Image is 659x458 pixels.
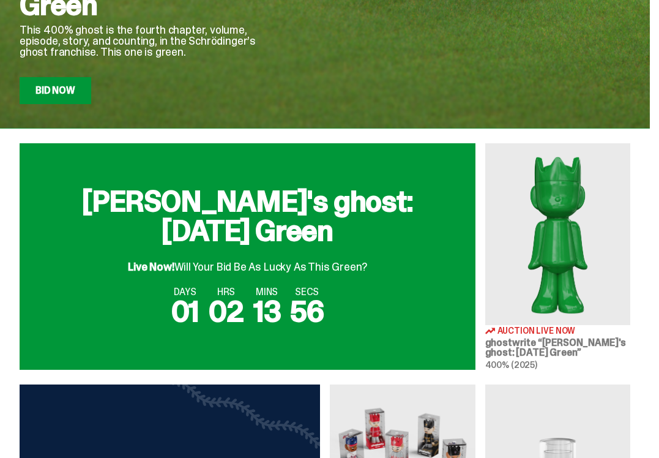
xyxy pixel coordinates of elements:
[171,287,199,297] span: DAYS
[209,292,244,331] span: 02
[20,24,266,58] p: This 400% ghost is the fourth chapter, volume, episode, story, and counting, in the Schrödinger’s...
[51,187,443,246] h2: [PERSON_NAME]'s ghost: [DATE] Green
[128,260,174,274] span: Live Now!
[485,143,631,325] img: Schrödinger's ghost: Sunday Green
[253,292,281,331] span: 13
[20,77,91,104] a: Bid Now
[290,287,324,297] span: SECS
[209,287,244,297] span: HRS
[497,326,576,335] span: Auction Live Now
[290,292,324,331] span: 56
[171,292,199,331] span: 01
[485,338,631,358] h3: ghostwrite “[PERSON_NAME]'s ghost: [DATE] Green”
[485,359,537,370] span: 400% (2025)
[128,250,367,272] div: Will Your Bid Be As Lucky As This Green?
[253,287,281,297] span: MINS
[485,143,631,370] a: Schrödinger's ghost: Sunday Green Auction Live Now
